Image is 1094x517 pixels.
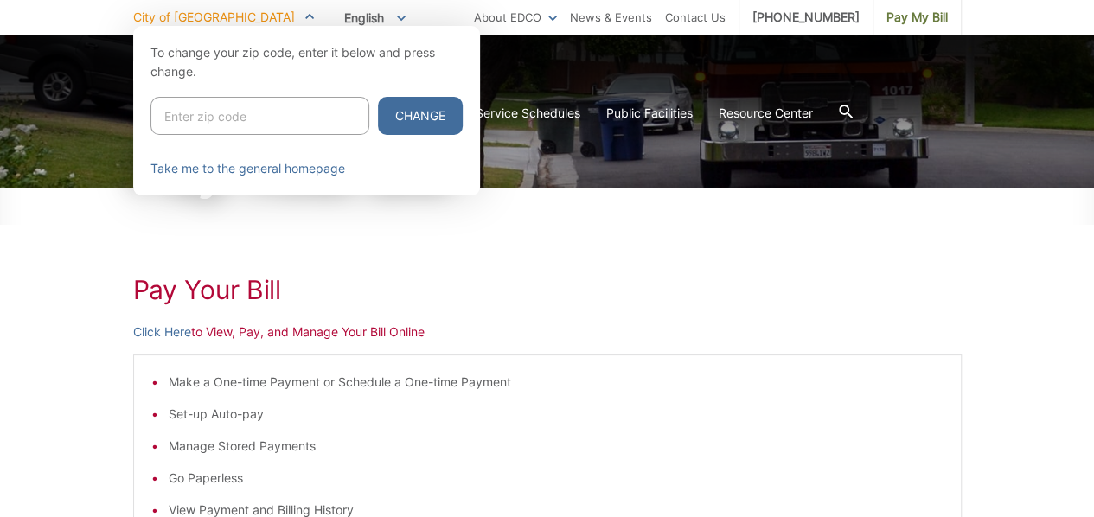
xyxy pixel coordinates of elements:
[886,8,948,27] span: Pay My Bill
[331,3,419,32] span: English
[570,8,652,27] a: News & Events
[474,8,557,27] a: About EDCO
[150,97,369,135] input: Enter zip code
[665,8,726,27] a: Contact Us
[133,10,295,24] span: City of [GEOGRAPHIC_DATA]
[150,43,463,81] p: To change your zip code, enter it below and press change.
[150,159,345,178] a: Take me to the general homepage
[378,97,463,135] button: Change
